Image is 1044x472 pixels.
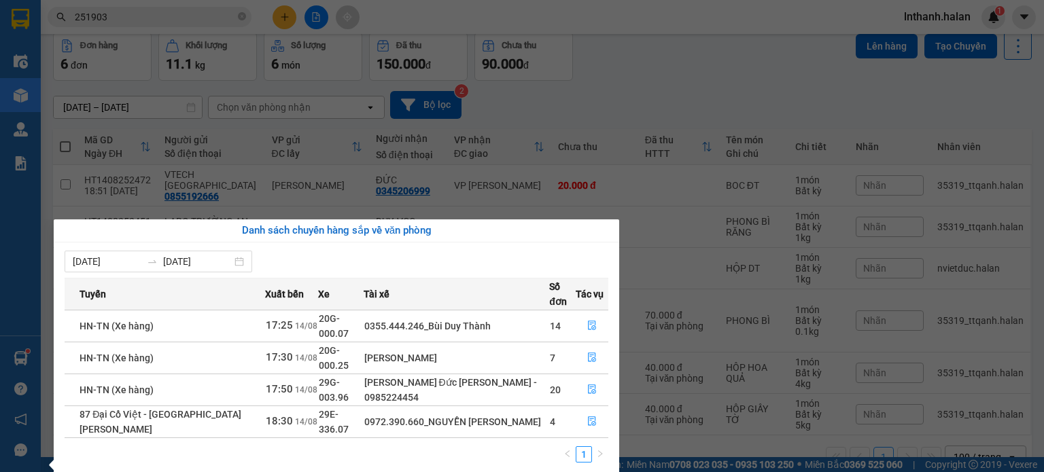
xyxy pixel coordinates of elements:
[266,415,293,427] span: 18:30
[80,352,154,363] span: HN-TN (Xe hàng)
[549,279,575,309] span: Số đơn
[550,352,555,363] span: 7
[576,347,608,369] button: file-done
[576,446,592,462] li: 1
[265,287,304,302] span: Xuất bến
[576,447,591,462] a: 1
[318,287,330,302] span: Xe
[295,321,317,331] span: 14/08
[73,254,141,269] input: Từ ngày
[295,417,317,426] span: 14/08
[587,352,597,363] span: file-done
[295,385,317,395] span: 14/08
[319,377,349,403] span: 29G-003.96
[596,450,604,458] span: right
[80,384,154,395] span: HN-TN (Xe hàng)
[319,313,349,339] span: 20G-000.07
[559,446,576,462] li: Previous Page
[80,287,106,302] span: Tuyến
[266,319,293,331] span: 17:25
[587,384,597,395] span: file-done
[364,350,549,365] div: [PERSON_NAME]
[550,416,555,427] span: 4
[592,446,608,462] button: right
[576,379,608,401] button: file-done
[163,254,232,269] input: Đến ngày
[587,416,597,427] span: file-done
[295,353,317,363] span: 14/08
[563,450,572,458] span: left
[80,409,241,435] span: 87 Đại Cồ Việt - [GEOGRAPHIC_DATA][PERSON_NAME]
[576,315,608,337] button: file-done
[550,321,561,331] span: 14
[364,319,549,333] div: 0355.444.246_Bùi Duy Thành
[266,383,293,395] span: 17:50
[147,256,158,267] span: swap-right
[65,223,608,239] div: Danh sách chuyến hàng sắp về văn phòng
[364,375,549,405] div: [PERSON_NAME] Đức [PERSON_NAME] - 0985224454
[592,446,608,462] li: Next Page
[559,446,576,462] button: left
[147,256,158,267] span: to
[80,321,154,331] span: HN-TN (Xe hàng)
[319,409,349,435] span: 29E-336.07
[587,321,597,331] span: file-done
[576,287,604,302] span: Tác vụ
[364,287,389,302] span: Tài xế
[319,345,349,371] span: 20G-000.25
[266,351,293,363] span: 17:30
[550,384,561,395] span: 20
[364,414,549,429] div: 0972.390.660_NGUYỄN [PERSON_NAME]
[576,411,608,433] button: file-done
